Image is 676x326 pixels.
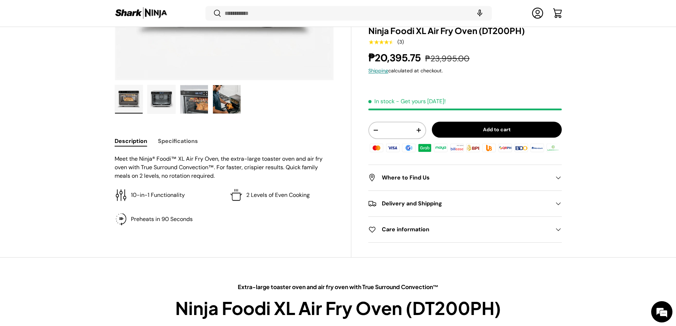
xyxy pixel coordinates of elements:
span: ★★★★★ [368,38,394,45]
div: (3) [397,39,404,45]
h1: Ninja Foodi XL Air Fry Oven (DT200PH) [368,25,561,36]
img: Shark Ninja Philippines [115,6,168,20]
img: landbank [545,142,561,153]
img: bpi [465,142,481,153]
button: Description [115,133,147,149]
img: ninja-foodi-xl-air-fry-oven-with-sample-food-contents-zoom-view-sharkninja-philippines [180,85,208,114]
img: billease [449,142,465,153]
img: master [369,142,384,153]
img: ninja-foodi-xl-air-fry-oven-power-on-mode-full-view-sharkninja-philippines [148,85,175,114]
a: Shipping [368,67,388,74]
img: ubp [481,142,497,153]
img: grabpay [417,142,433,153]
img: a-guy-enjoying-his-freshly-cooked-food-with-ninja-foodi-xl-air-fry-oven-view-sharkninja-philippines [213,85,241,114]
div: 4.33 out of 5.0 stars [368,39,394,45]
summary: Delivery and Shipping [368,191,561,216]
img: bdo [513,142,529,153]
summary: Where to Find Us [368,165,561,190]
h2: Care information [368,225,550,234]
p: - Get yours [DATE]! [396,98,446,105]
span: In stock [368,98,395,105]
img: gcash [401,142,417,153]
img: visa [385,142,400,153]
img: maya [433,142,449,153]
span: Meet the Ninja® Foodi™ XL Air Fry Oven, the extra-large toaster oven and air fry oven with True S... [115,155,323,179]
p: Extra-large toaster oven and air fry oven with True Surround Convection™ [156,283,520,291]
h2: Where to Find Us [368,173,550,182]
s: ₱23,995.00 [425,53,469,64]
strong: ₱20,395.75 [368,51,423,65]
button: Specifications [158,133,198,149]
speech-search-button: Search by voice [468,6,491,21]
h2: Delivery and Shipping [368,199,550,208]
img: qrph [497,142,513,153]
div: calculated at checkout. [368,67,561,74]
img: metrobank [529,142,545,153]
button: Add to cart [432,122,562,138]
img: ninja-foodi-xl-air-fry-oven-with-sample-food-content-full-view-sharkninja-philippines [115,85,143,114]
summary: Care information [368,217,561,242]
h2: Ninja Foodi XL Air Fry Oven (DT200PH) [156,297,520,319]
p: 2 Levels of Even Cooking [246,191,310,199]
p: Preheats in 90 Seconds [131,215,193,223]
p: 10-in-1 Functionality [131,191,185,199]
